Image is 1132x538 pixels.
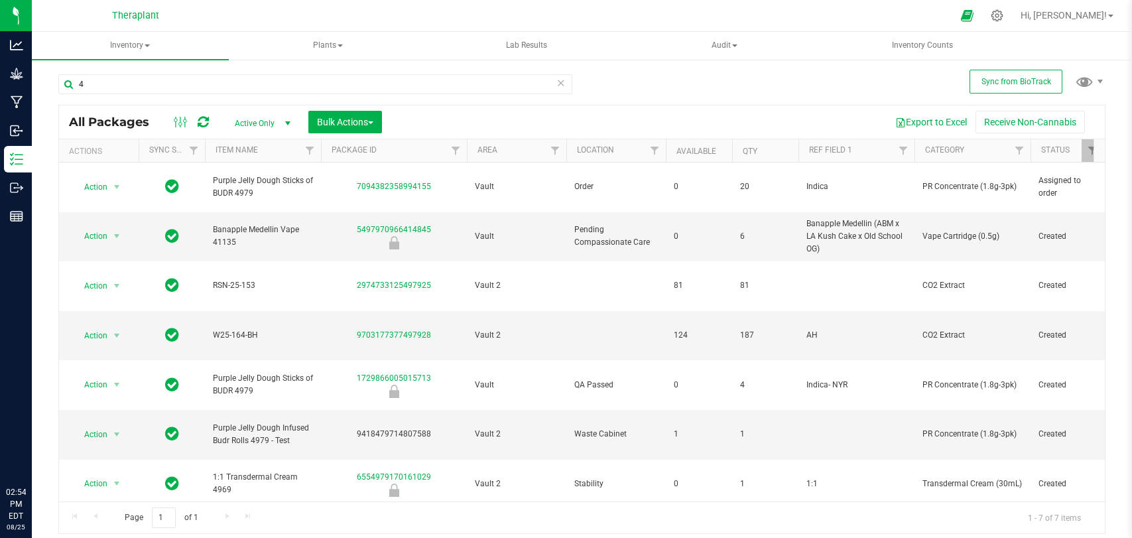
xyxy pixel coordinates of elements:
[213,174,313,200] span: Purple Jelly Dough Sticks of BUDR 4979
[165,425,179,443] span: In Sync
[740,478,790,490] span: 1
[925,145,964,155] a: Category
[319,385,469,398] div: Newly Received
[574,224,658,249] span: Pending Compassionate Care
[1038,329,1096,342] span: Created
[109,425,125,444] span: select
[319,484,469,497] div: Newly Received
[445,139,467,162] a: Filter
[626,32,823,60] a: Audit
[824,32,1021,60] a: Inventory Counts
[213,224,313,249] span: Banapple Medellin Vape 41135
[1038,174,1096,200] span: Assigned to order
[10,181,23,194] inline-svg: Outbound
[109,375,125,394] span: select
[109,277,125,295] span: select
[740,230,790,243] span: 6
[574,478,658,490] span: Stability
[674,478,724,490] span: 0
[308,111,382,133] button: Bulk Actions
[113,507,209,528] span: Page of 1
[109,227,125,245] span: select
[1038,379,1096,391] span: Created
[357,182,431,191] a: 7094382358994155
[488,40,565,51] span: Lab Results
[922,230,1023,243] span: Vape Cartridge (0.5g)
[922,180,1023,193] span: PR Concentrate (1.8g-3pk)
[922,279,1023,292] span: CO2 Extract
[806,180,907,193] span: Indica
[32,32,229,60] a: Inventory
[13,432,53,472] iframe: Resource center
[577,145,614,155] a: Location
[981,77,1051,86] span: Sync from BioTrack
[357,373,431,383] a: 1729866005015713
[213,422,313,447] span: Purple Jelly Dough Infused Budr Rolls 4979 - Test
[806,478,907,490] span: 1:1
[1017,507,1092,527] span: 1 - 7 of 7 items
[231,33,426,59] span: Plants
[72,178,108,196] span: Action
[165,227,179,245] span: In Sync
[1041,145,1070,155] a: Status
[893,139,914,162] a: Filter
[216,145,258,155] a: Item Name
[806,329,907,342] span: AH
[644,139,666,162] a: Filter
[743,147,757,156] a: Qty
[299,139,321,162] a: Filter
[475,428,558,440] span: Vault 2
[970,70,1062,94] button: Sync from BioTrack
[357,472,431,482] a: 6554979170161029
[10,124,23,137] inline-svg: Inbound
[544,139,566,162] a: Filter
[109,178,125,196] span: select
[58,74,572,94] input: Search Package ID, Item Name, SKU, Lot or Part Number...
[740,428,790,440] span: 1
[10,67,23,80] inline-svg: Grow
[213,279,313,292] span: RSN-25-153
[806,379,907,391] span: Indica- NYR
[10,210,23,223] inline-svg: Reports
[740,329,790,342] span: 187
[72,277,108,295] span: Action
[1021,10,1107,21] span: Hi, [PERSON_NAME]!
[72,375,108,394] span: Action
[676,147,716,156] a: Available
[475,279,558,292] span: Vault 2
[740,279,790,292] span: 81
[213,329,313,342] span: W25-164-BH
[475,329,558,342] span: Vault 2
[1038,230,1096,243] span: Created
[922,428,1023,440] span: PR Concentrate (1.8g-3pk)
[922,329,1023,342] span: CO2 Extract
[10,38,23,52] inline-svg: Analytics
[809,145,852,155] a: Ref Field 1
[165,177,179,196] span: In Sync
[69,147,133,156] div: Actions
[6,486,26,522] p: 02:54 PM EDT
[357,281,431,290] a: 2974733125497925
[183,139,205,162] a: Filter
[1009,139,1031,162] a: Filter
[332,145,377,155] a: Package ID
[475,478,558,490] span: Vault 2
[674,379,724,391] span: 0
[574,428,658,440] span: Waste Cabinet
[319,428,469,440] div: 9418479714807588
[165,326,179,344] span: In Sync
[1082,139,1103,162] a: Filter
[1038,428,1096,440] span: Created
[165,276,179,295] span: In Sync
[10,153,23,166] inline-svg: Inventory
[1038,478,1096,490] span: Created
[674,428,724,440] span: 1
[149,145,200,155] a: Sync Status
[165,474,179,493] span: In Sync
[72,326,108,345] span: Action
[556,74,566,92] span: Clear
[165,375,179,394] span: In Sync
[109,474,125,493] span: select
[230,32,427,60] a: Plants
[989,9,1005,22] div: Manage settings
